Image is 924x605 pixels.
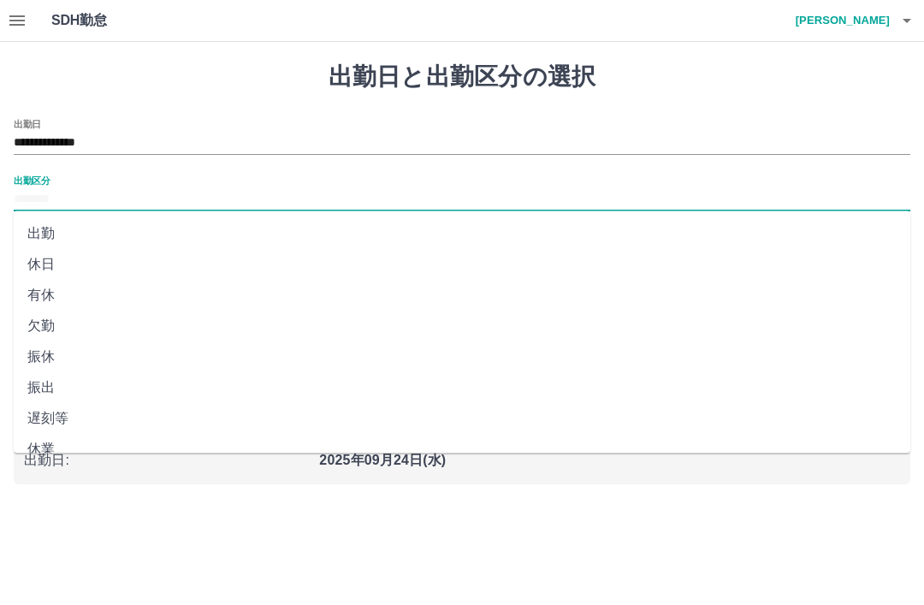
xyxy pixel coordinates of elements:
li: 出勤 [14,218,910,249]
li: 休業 [14,434,910,465]
li: 有休 [14,280,910,311]
p: 出勤日 : [24,450,309,471]
li: 欠勤 [14,311,910,341]
b: 2025年09月24日(水) [319,453,446,467]
li: 振出 [14,372,910,403]
li: 振休 [14,341,910,372]
li: 遅刻等 [14,403,910,434]
h1: 出勤日と出勤区分の選択 [14,62,910,92]
label: 出勤区分 [14,174,50,187]
li: 休日 [14,249,910,280]
label: 出勤日 [14,117,41,130]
